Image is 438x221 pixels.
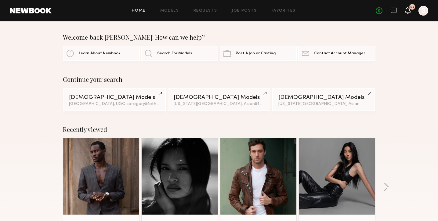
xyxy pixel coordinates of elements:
a: Home [132,9,146,13]
a: S [418,6,428,16]
div: [DEMOGRAPHIC_DATA] Models [174,95,264,100]
a: Requests [194,9,217,13]
div: Welcome back [PERSON_NAME]! How can we help? [63,34,375,41]
a: Learn About Newbook [63,46,140,61]
div: [DEMOGRAPHIC_DATA] Models [69,95,160,100]
div: [US_STATE][GEOGRAPHIC_DATA], Asian [278,102,369,106]
a: Post A Job or Casting [220,46,297,61]
a: [DEMOGRAPHIC_DATA] Models[GEOGRAPHIC_DATA], UGC category&1other filter [63,88,166,111]
a: [DEMOGRAPHIC_DATA] Models[US_STATE][GEOGRAPHIC_DATA], Asian [272,88,375,111]
a: Models [160,9,179,13]
div: [US_STATE][GEOGRAPHIC_DATA], Asian [174,102,264,106]
div: Continue your search [63,76,375,83]
div: [GEOGRAPHIC_DATA], UGC category [69,102,160,106]
span: & 1 other filter [145,102,171,106]
span: Search For Models [157,52,192,56]
div: Recently viewed [63,126,375,133]
span: Learn About Newbook [79,52,121,56]
a: Search For Models [141,46,218,61]
div: [DEMOGRAPHIC_DATA] Models [278,95,369,100]
span: Contact Account Manager [314,52,365,56]
a: Contact Account Manager [298,46,375,61]
a: [DEMOGRAPHIC_DATA] Models[US_STATE][GEOGRAPHIC_DATA], Asian&1other filter [168,88,270,111]
div: 62 [410,5,414,9]
a: Job Posts [232,9,257,13]
span: & 1 other filter [255,102,281,106]
span: Post A Job or Casting [236,52,276,56]
a: Favorites [272,9,296,13]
